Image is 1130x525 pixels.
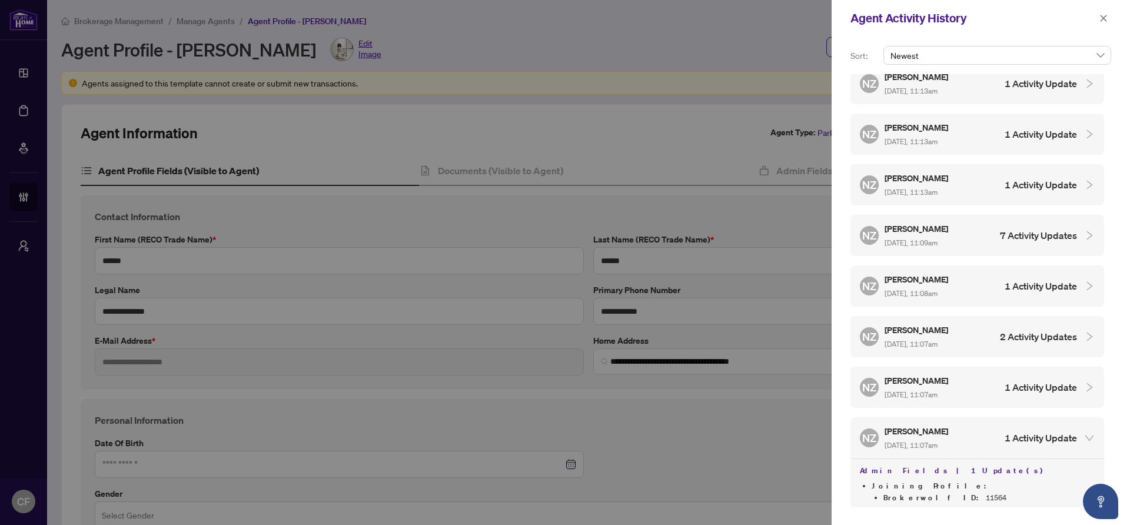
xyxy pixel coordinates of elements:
[850,9,1096,27] div: Agent Activity History
[862,278,876,294] span: NZ
[1000,330,1077,344] h4: 2 Activity Updates
[1005,77,1077,91] h4: 1 Activity Update
[885,374,950,387] h5: [PERSON_NAME]
[1005,431,1077,445] h4: 1 Activity Update
[1084,331,1095,342] span: collapsed
[850,215,1104,256] div: NZ[PERSON_NAME] [DATE], 11:09am7 Activity Updates
[885,188,938,197] span: [DATE], 11:13am
[1005,279,1077,293] h4: 1 Activity Update
[1084,433,1095,443] span: expanded
[850,63,1104,104] div: NZ[PERSON_NAME] [DATE], 11:13am1 Activity Update
[883,493,986,503] span: Brokerwolf ID :
[1099,14,1108,22] span: close
[862,430,876,446] span: NZ
[885,222,950,235] h5: [PERSON_NAME]
[1084,78,1095,89] span: collapsed
[1084,281,1095,291] span: collapsed
[885,87,938,95] span: [DATE], 11:13am
[1005,178,1077,192] h4: 1 Activity Update
[885,390,938,399] span: [DATE], 11:07am
[885,441,938,450] span: [DATE], 11:07am
[862,227,876,244] span: NZ
[885,121,950,134] h5: [PERSON_NAME]
[862,75,876,92] span: NZ
[850,265,1104,307] div: NZ[PERSON_NAME] [DATE], 11:08am1 Activity Update
[1084,180,1095,190] span: collapsed
[1005,127,1077,141] h4: 1 Activity Update
[1005,380,1077,394] h4: 1 Activity Update
[883,492,1095,504] li: 11564
[862,379,876,396] span: NZ
[872,481,1001,491] span: Joining Profile :
[862,328,876,345] span: NZ
[862,177,876,193] span: NZ
[850,417,1104,458] div: NZ[PERSON_NAME] [DATE], 11:07am1 Activity Update
[850,316,1104,357] div: NZ[PERSON_NAME] [DATE], 11:07am2 Activity Updates
[1084,382,1095,393] span: collapsed
[885,323,950,337] h5: [PERSON_NAME]
[1000,228,1077,242] h4: 7 Activity Updates
[885,70,950,84] h5: [PERSON_NAME]
[885,340,938,348] span: [DATE], 11:07am
[885,137,938,146] span: [DATE], 11:13am
[885,238,938,247] span: [DATE], 11:09am
[1084,230,1095,241] span: collapsed
[890,46,1104,64] span: Newest
[1083,484,1118,519] button: Open asap
[1084,129,1095,139] span: collapsed
[860,464,1095,478] h4: Admin Fields | 1 Update(s)
[850,114,1104,155] div: NZ[PERSON_NAME] [DATE], 11:13am1 Activity Update
[862,126,876,142] span: NZ
[850,49,879,62] p: Sort:
[885,273,950,286] h5: [PERSON_NAME]
[885,289,938,298] span: [DATE], 11:08am
[885,424,950,438] h5: [PERSON_NAME]
[850,367,1104,408] div: NZ[PERSON_NAME] [DATE], 11:07am1 Activity Update
[850,164,1104,205] div: NZ[PERSON_NAME] [DATE], 11:13am1 Activity Update
[885,171,950,185] h5: [PERSON_NAME]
